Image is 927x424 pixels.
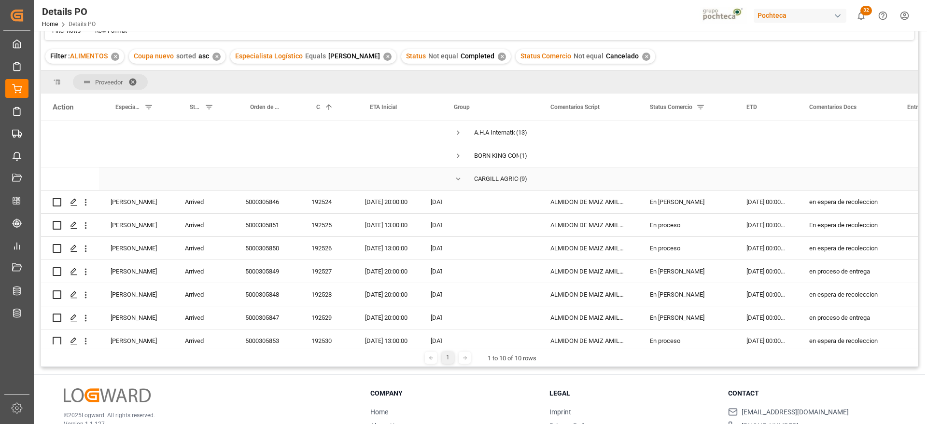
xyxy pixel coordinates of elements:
[539,191,638,213] div: ALMIDON DE MAIZ AMILOGILL 2100 SAC 25 KG
[173,306,234,329] div: Arrived
[370,388,537,398] h3: Company
[234,283,300,306] div: 5000305848
[95,79,123,86] span: Proveedor
[488,354,536,363] div: 1 to 10 of 10 rows
[234,191,300,213] div: 5000305846
[234,329,300,352] div: 5000305853
[353,191,419,213] div: [DATE] 20:00:00
[735,237,798,260] div: [DATE] 00:00:00
[41,306,442,329] div: Press SPACE to select this row.
[798,283,896,306] div: en espera de recoleccion
[41,260,442,283] div: Press SPACE to select this row.
[173,329,234,352] div: Arrived
[41,214,442,237] div: Press SPACE to select this row.
[650,104,692,110] span: Status Comercio
[99,260,173,283] div: [PERSON_NAME]
[64,411,346,420] p: © 2025 Logward. All rights reserved.
[520,168,527,190] span: (9)
[300,191,353,213] div: 192524
[850,5,872,27] button: show 32 new notifications
[383,53,392,61] div: ✕
[735,306,798,329] div: [DATE] 00:00:00
[300,214,353,236] div: 192525
[300,260,353,283] div: 192527
[316,104,321,110] span: Coupa nuevo
[798,214,896,236] div: En espera de recoleccion
[419,191,442,213] div: [DATE]
[99,237,173,260] div: [PERSON_NAME]
[41,121,442,144] div: Press SPACE to select this row.
[328,52,380,60] span: [PERSON_NAME]
[41,144,442,167] div: Press SPACE to select this row.
[539,260,638,283] div: ALMIDON DE MAIZ AMILOGILL 2100 SAC 25 KG
[606,52,639,60] span: Cancelado
[234,306,300,329] div: 5000305847
[798,237,896,260] div: en espera de recoleccion
[419,329,442,352] div: [DATE]
[41,191,442,214] div: Press SPACE to select this row.
[735,329,798,352] div: [DATE] 00:00:00
[173,260,234,283] div: Arrived
[300,237,353,260] div: 192526
[406,52,426,60] span: Status
[735,283,798,306] div: [DATE] 00:00:00
[111,53,119,61] div: ✕
[539,329,638,352] div: ALMIDON DE MAIZ AMILOGILL 2100 SAC 25 KG
[176,52,196,60] span: sorted
[419,306,442,329] div: [DATE]
[650,237,723,260] div: En proceso
[549,408,571,416] a: Imprint
[650,214,723,236] div: En proceso
[860,6,872,15] span: 32
[442,352,454,364] div: 1
[520,52,571,60] span: Status Comercio
[234,237,300,260] div: 5000305850
[498,53,506,61] div: ✕
[798,260,896,283] div: en proceso de entrega
[173,283,234,306] div: Arrived
[353,237,419,260] div: [DATE] 13:00:00
[735,260,798,283] div: [DATE] 00:00:00
[798,329,896,352] div: en espera de recoleccion
[353,214,419,236] div: [DATE] 13:00:00
[173,191,234,213] div: Arrived
[549,388,716,398] h3: Legal
[798,306,896,329] div: en proceso de entrega
[198,52,209,60] span: asc
[728,388,895,398] h3: Contact
[700,7,747,24] img: pochtecaImg.jpg_1689854062.jpg
[650,260,723,283] div: En [PERSON_NAME]
[516,122,527,144] span: (13)
[300,306,353,329] div: 192529
[64,388,151,402] img: Logward Logo
[428,52,458,60] span: Not equal
[41,167,442,191] div: Press SPACE to select this row.
[746,104,757,110] span: ETD
[173,214,234,236] div: Arrived
[419,283,442,306] div: [DATE]
[115,104,140,110] span: Especialista Logístico
[134,52,174,60] span: Coupa nuevo
[99,329,173,352] div: [PERSON_NAME]
[250,104,280,110] span: Orden de Compra nuevo
[234,214,300,236] div: 5000305851
[99,191,173,213] div: [PERSON_NAME]
[754,6,850,25] button: Pochteca
[742,407,849,417] span: [EMAIL_ADDRESS][DOMAIN_NAME]
[574,52,604,60] span: Not equal
[305,52,326,60] span: Equals
[754,9,846,23] div: Pochteca
[370,104,397,110] span: ETA Inicial
[42,4,96,19] div: Details PO
[461,52,494,60] span: Completed
[99,214,173,236] div: [PERSON_NAME]
[99,306,173,329] div: [PERSON_NAME]
[650,191,723,213] div: En [PERSON_NAME]
[370,408,388,416] a: Home
[539,306,638,329] div: ALMIDON DE MAIZ AMILOGILL 2100 SAC 25 KG
[642,53,650,61] div: ✕
[419,214,442,236] div: [DATE]
[454,104,470,110] span: Group
[42,21,58,27] a: Home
